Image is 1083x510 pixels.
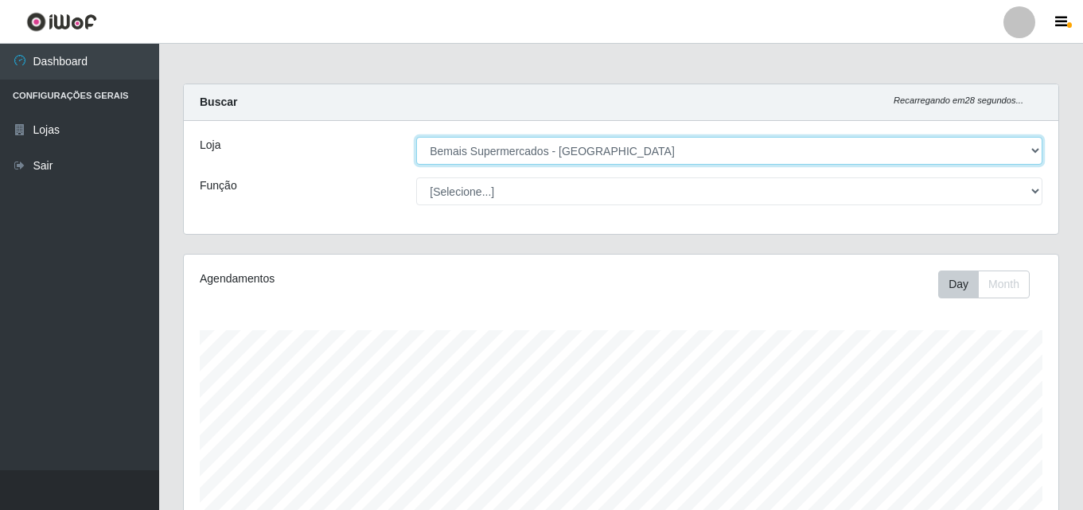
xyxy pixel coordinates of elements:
[200,95,237,108] strong: Buscar
[894,95,1023,105] i: Recarregando em 28 segundos...
[200,177,237,194] label: Função
[938,271,979,298] button: Day
[978,271,1030,298] button: Month
[938,271,1042,298] div: Toolbar with button groups
[200,137,220,154] label: Loja
[938,271,1030,298] div: First group
[26,12,97,32] img: CoreUI Logo
[200,271,537,287] div: Agendamentos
